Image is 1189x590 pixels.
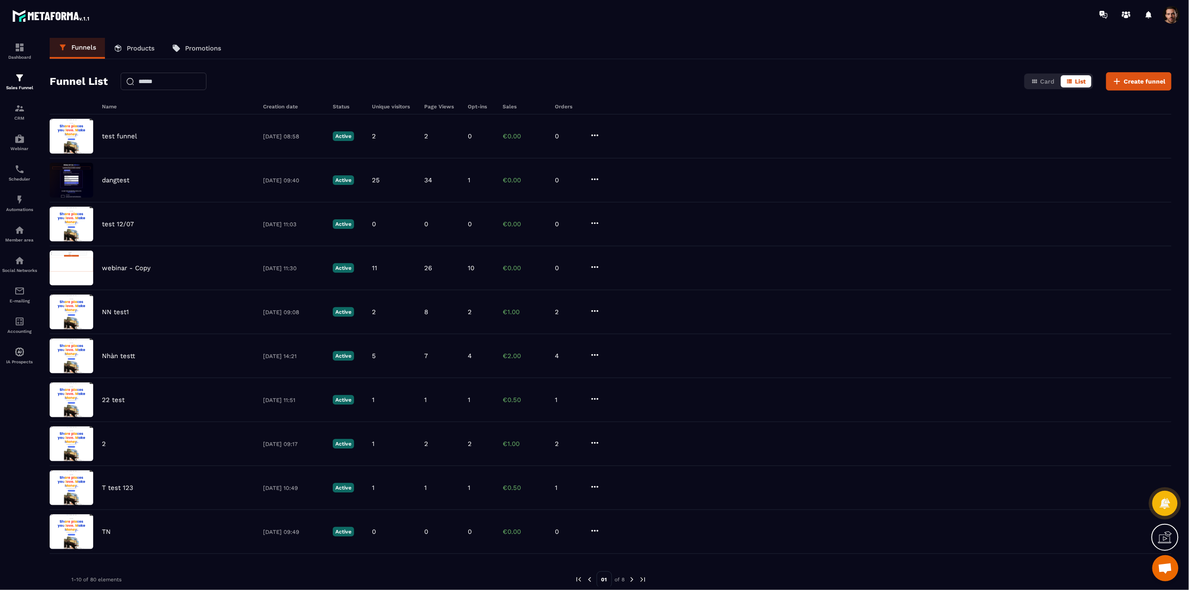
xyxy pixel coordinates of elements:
[575,576,583,583] img: prev
[333,104,363,110] h6: Status
[14,347,25,357] img: automations
[14,255,25,266] img: social-network
[2,279,37,310] a: emailemailE-mailing
[424,308,428,316] p: 8
[586,576,594,583] img: prev
[503,352,546,360] p: €2.00
[2,55,37,60] p: Dashboard
[127,44,155,52] p: Products
[503,440,546,448] p: €1.00
[372,132,376,140] p: 2
[102,396,125,404] p: 22 test
[372,220,376,228] p: 0
[50,251,93,285] img: image
[555,440,581,448] p: 2
[333,395,354,405] p: Active
[102,440,106,448] p: 2
[468,440,472,448] p: 2
[503,264,546,272] p: €0.00
[102,352,135,360] p: Nhàn testt
[424,396,427,404] p: 1
[2,85,37,90] p: Sales Funnel
[2,238,37,242] p: Member area
[555,132,581,140] p: 0
[1061,75,1091,87] button: List
[2,249,37,279] a: social-networksocial-networkSocial Networks
[424,264,432,272] p: 26
[263,397,324,403] p: [DATE] 11:51
[263,529,324,535] p: [DATE] 09:49
[468,176,470,184] p: 1
[2,177,37,181] p: Scheduler
[424,104,459,110] h6: Page Views
[503,528,546,536] p: €0.00
[555,396,581,404] p: 1
[105,38,163,59] a: Products
[2,207,37,212] p: Automations
[102,484,133,492] p: T test 123
[424,132,428,140] p: 2
[102,132,137,140] p: test funnel
[14,164,25,174] img: scheduler
[372,104,415,110] h6: Unique visitors
[50,73,108,90] h2: Funnel List
[263,133,324,140] p: [DATE] 08:58
[503,176,546,184] p: €0.00
[2,359,37,364] p: IA Prospects
[2,127,37,158] a: automationsautomationsWebinar
[50,514,93,549] img: image
[468,352,472,360] p: 4
[333,219,354,229] p: Active
[50,339,93,373] img: image
[102,528,111,536] p: TN
[2,218,37,249] a: automationsautomationsMember area
[14,194,25,205] img: automations
[424,176,432,184] p: 34
[71,577,122,583] p: 1-10 of 80 elements
[50,119,93,154] img: image
[333,263,354,273] p: Active
[2,97,37,127] a: formationformationCRM
[2,310,37,340] a: accountantaccountantAccounting
[1106,72,1172,91] button: Create funnel
[468,484,470,492] p: 1
[555,264,581,272] p: 0
[263,221,324,228] p: [DATE] 11:03
[50,295,93,329] img: image
[468,104,494,110] h6: Opt-ins
[503,396,546,404] p: €0.50
[555,176,581,184] p: 0
[333,307,354,317] p: Active
[468,308,472,316] p: 2
[50,38,105,59] a: Funnels
[263,353,324,359] p: [DATE] 14:21
[14,225,25,235] img: automations
[468,264,474,272] p: 10
[372,396,375,404] p: 1
[14,286,25,296] img: email
[263,441,324,447] p: [DATE] 09:17
[71,44,96,51] p: Funnels
[468,396,470,404] p: 1
[1026,75,1060,87] button: Card
[333,527,354,536] p: Active
[14,134,25,144] img: automations
[333,131,354,141] p: Active
[372,352,376,360] p: 5
[503,220,546,228] p: €0.00
[424,528,428,536] p: 0
[102,176,129,184] p: dangtest
[2,298,37,303] p: E-mailing
[555,528,581,536] p: 0
[555,352,581,360] p: 4
[50,426,93,461] img: image
[424,484,427,492] p: 1
[1152,555,1179,581] a: Mở cuộc trò chuyện
[2,268,37,273] p: Social Networks
[503,132,546,140] p: €0.00
[102,308,129,316] p: NN test1
[555,308,581,316] p: 2
[102,104,254,110] h6: Name
[639,576,647,583] img: next
[372,264,377,272] p: 11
